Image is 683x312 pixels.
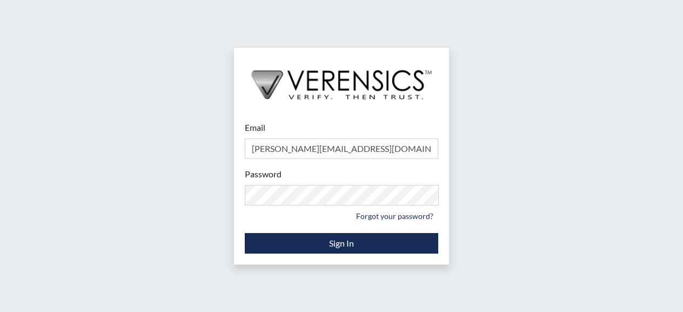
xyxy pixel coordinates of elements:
button: Sign In [245,233,438,254]
label: Email [245,121,265,134]
input: Email [245,138,438,159]
a: Forgot your password? [351,208,438,224]
img: logo-wide-black.2aad4157.png [234,48,449,110]
label: Password [245,168,282,181]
